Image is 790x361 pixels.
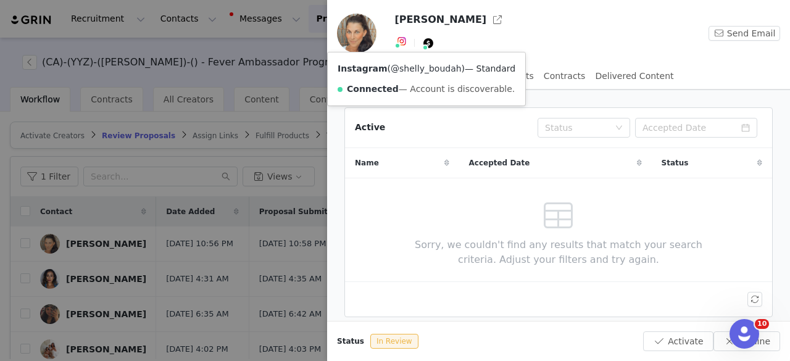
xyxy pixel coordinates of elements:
[469,157,530,168] span: Accepted Date
[635,118,757,138] input: Accepted Date
[595,62,673,90] div: Delivered Content
[355,157,379,168] span: Name
[337,336,364,347] span: Status
[394,12,486,27] h3: [PERSON_NAME]
[355,121,385,134] div: Active
[755,319,769,329] span: 10
[713,331,780,351] button: Decline
[397,36,407,46] img: instagram.svg
[730,319,759,349] iframe: Intercom live chat
[741,123,750,132] i: icon: calendar
[544,62,586,90] div: Contracts
[643,331,713,351] button: Activate
[662,157,689,168] span: Status
[344,107,773,317] article: Active
[370,334,418,349] span: In Review
[615,124,623,133] i: icon: down
[396,238,721,267] span: Sorry, we couldn't find any results that match your search criteria. Adjust your filters and try ...
[709,26,780,41] button: Send Email
[545,122,609,134] div: Status
[337,14,376,53] img: a7b76741-c5c2-47b1-bb5e-6f67f4a25b4b.jpg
